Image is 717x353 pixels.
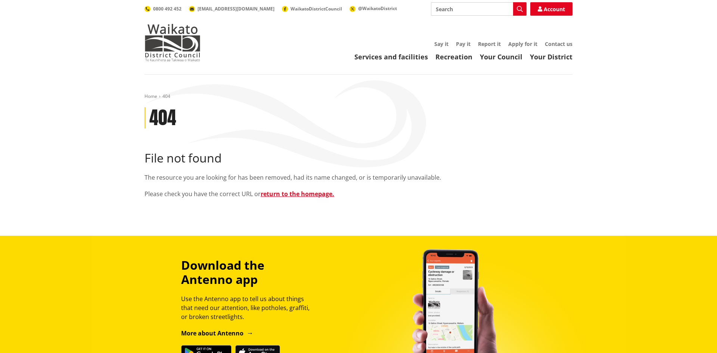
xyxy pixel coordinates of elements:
a: Your Council [480,52,522,61]
a: [EMAIL_ADDRESS][DOMAIN_NAME] [189,6,274,12]
a: More about Antenno [181,329,253,337]
span: WaikatoDistrictCouncil [291,6,342,12]
span: [EMAIL_ADDRESS][DOMAIN_NAME] [198,6,274,12]
a: Apply for it [508,40,537,47]
a: 0800 492 452 [145,6,181,12]
h3: Download the Antenno app [181,258,316,287]
a: @WaikatoDistrict [350,5,397,12]
p: Use the Antenno app to tell us about things that need our attention, like potholes, graffiti, or ... [181,294,316,321]
span: 404 [162,93,170,99]
input: Search input [431,2,527,16]
p: The resource you are looking for has been removed, had its name changed, or is temporarily unavai... [145,173,572,182]
a: return to the homepage. [261,190,334,198]
a: Say it [434,40,448,47]
h2: File not found [145,151,572,165]
img: Waikato District Council - Te Kaunihera aa Takiwaa o Waikato [145,24,201,61]
a: Contact us [545,40,572,47]
h1: 404 [149,107,176,129]
a: Services and facilities [354,52,428,61]
a: Report it [478,40,501,47]
nav: breadcrumb [145,93,572,100]
span: @WaikatoDistrict [358,5,397,12]
a: Home [145,93,157,99]
a: Recreation [435,52,472,61]
a: Account [530,2,572,16]
p: Please check you have the correct URL or [145,189,572,198]
span: 0800 492 452 [153,6,181,12]
a: Your District [530,52,572,61]
a: Pay it [456,40,471,47]
a: WaikatoDistrictCouncil [282,6,342,12]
